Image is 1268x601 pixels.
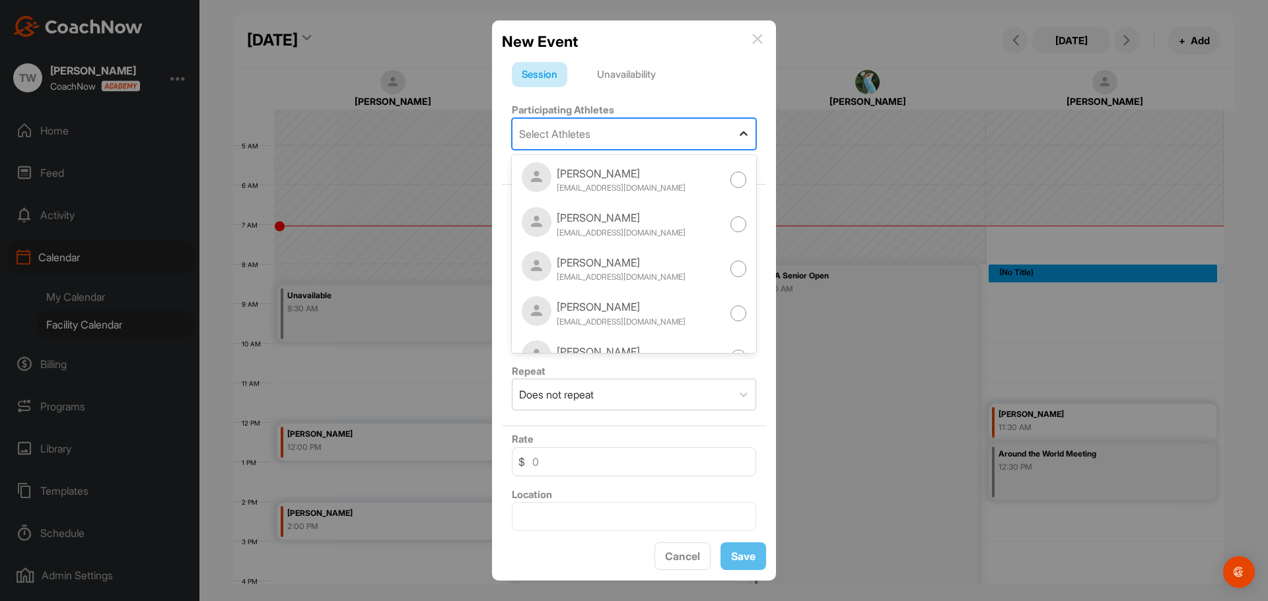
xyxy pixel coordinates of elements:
div: [EMAIL_ADDRESS][DOMAIN_NAME] [557,271,686,283]
label: Repeat [512,365,546,377]
div: Open Intercom Messenger [1223,556,1255,588]
label: Participating Athletes [512,104,614,116]
div: [EMAIL_ADDRESS][DOMAIN_NAME] [557,227,686,239]
img: square_default-ef6cabf814de5a2bf16c804365e32c732080f9872bdf737d349900a9daf73cf9.png [522,296,551,326]
img: square_default-ef6cabf814de5a2bf16c804365e32c732080f9872bdf737d349900a9daf73cf9.png [522,251,551,281]
input: 0 [512,447,756,476]
label: Rate [512,433,534,445]
span: $ [518,454,525,470]
div: [PERSON_NAME] [557,166,686,181]
div: [PERSON_NAME] [557,299,686,315]
img: square_default-ef6cabf814de5a2bf16c804365e32c732080f9872bdf737d349900a9daf73cf9.png [522,207,551,237]
label: Location [512,488,552,501]
div: [EMAIL_ADDRESS][DOMAIN_NAME] [557,182,686,194]
div: [EMAIL_ADDRESS][DOMAIN_NAME] [557,316,686,328]
div: Session [512,62,567,87]
div: Unavailability [587,62,666,87]
button: Cancel [654,542,711,571]
button: Save [721,542,766,571]
img: info [752,34,763,44]
img: square_default-ef6cabf814de5a2bf16c804365e32c732080f9872bdf737d349900a9daf73cf9.png [522,340,551,370]
h2: New Event [502,30,578,53]
div: Select Athletes [519,126,590,142]
img: square_default-ef6cabf814de5a2bf16c804365e32c732080f9872bdf737d349900a9daf73cf9.png [522,162,551,192]
div: [PERSON_NAME] [557,255,686,270]
div: [PERSON_NAME] [557,210,686,226]
div: + Invite New Athlete [512,154,756,170]
div: [PERSON_NAME] [557,344,686,360]
div: Does not repeat [519,387,594,402]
